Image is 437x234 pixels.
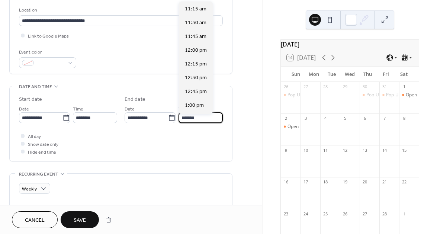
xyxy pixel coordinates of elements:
div: Pop-Up [281,92,301,98]
span: 1:00 pm [185,102,204,109]
div: 17 [303,179,308,185]
div: 27 [362,211,367,217]
div: End date [125,96,145,103]
div: Event color [19,48,75,56]
span: 11:15 am [185,5,206,13]
span: Date and time [19,83,52,91]
div: Pop-Up [360,92,379,98]
div: 20 [362,179,367,185]
span: 12:30 pm [185,74,207,82]
div: 30 [362,84,367,90]
div: Tue [323,67,341,82]
span: 12:15 pm [185,60,207,68]
div: Pop-Up [366,92,382,98]
span: Date [125,105,135,113]
div: 31 [382,84,387,90]
div: Mon [305,67,322,82]
div: 29 [342,84,348,90]
div: 26 [342,211,348,217]
div: 9 [283,147,289,153]
div: Fri [377,67,395,82]
div: Wed [341,67,359,82]
span: Weekly [22,185,37,193]
div: 21 [382,179,387,185]
div: Open [406,92,417,98]
div: Sun [287,67,305,82]
div: 16 [283,179,289,185]
div: 2 [283,116,289,121]
div: 4 [322,116,328,121]
div: 24 [303,211,308,217]
div: 23 [283,211,289,217]
button: Save [61,211,99,228]
span: Show date only [28,141,58,148]
div: Sat [395,67,413,82]
div: 26 [283,84,289,90]
div: Location [19,6,221,14]
span: Hide end time [28,148,56,156]
div: Repeat every [19,203,69,211]
div: 3 [303,116,308,121]
div: 28 [322,84,328,90]
div: Pop-Up [379,92,399,98]
div: [DATE] [281,40,419,49]
div: 1 [401,84,407,90]
span: 12:00 pm [185,47,207,54]
div: 11 [322,147,328,153]
span: Time [179,105,189,113]
div: Start date [19,96,42,103]
div: 14 [382,147,387,153]
div: 1 [401,211,407,217]
span: 11:30 am [185,19,206,27]
div: 28 [382,211,387,217]
span: Time [73,105,83,113]
div: Thu [359,67,377,82]
div: 22 [401,179,407,185]
div: 7 [382,116,387,121]
div: Open [399,92,419,98]
div: 10 [303,147,308,153]
div: 12 [342,147,348,153]
span: Date [19,105,29,113]
div: 8 [401,116,407,121]
button: Cancel [12,211,58,228]
span: Save [74,217,86,224]
span: 12:45 pm [185,88,207,96]
div: 13 [362,147,367,153]
span: Recurring event [19,170,58,178]
div: Pop-Up [287,92,303,98]
div: 19 [342,179,348,185]
span: All day [28,133,41,141]
div: 27 [303,84,308,90]
div: 18 [322,179,328,185]
div: Open [281,124,301,130]
div: 6 [362,116,367,121]
span: Link to Google Maps [28,32,69,40]
div: 5 [342,116,348,121]
span: 11:45 am [185,33,206,41]
div: Open [287,124,299,130]
div: 15 [401,147,407,153]
div: 25 [322,211,328,217]
span: Cancel [25,217,45,224]
div: Pop-Up [386,92,401,98]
